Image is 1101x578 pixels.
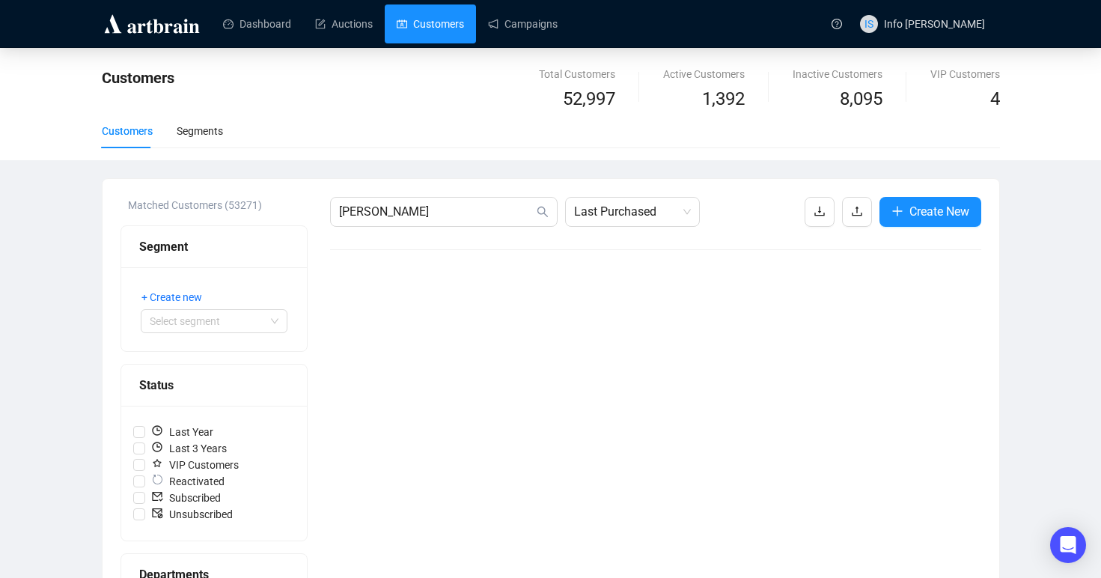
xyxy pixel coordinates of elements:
span: Last Year [145,424,219,440]
span: download [814,205,826,217]
input: Search Customer... [339,203,534,221]
button: + Create new [141,285,214,309]
span: + Create new [141,289,202,305]
span: Customers [102,69,174,87]
span: Unsubscribed [145,506,239,523]
div: Matched Customers (53271) [128,197,308,213]
a: Dashboard [223,4,291,43]
div: Segment [139,237,289,256]
span: IS [864,16,873,32]
span: plus [891,205,903,217]
div: Inactive Customers [793,66,882,82]
div: Status [139,376,289,395]
span: question-circle [832,19,842,29]
button: Create New [879,197,981,227]
div: Customers [102,123,153,139]
span: 4 [990,88,1000,109]
span: Create New [909,202,969,221]
span: 52,997 [563,85,615,114]
span: Last 3 Years [145,440,233,457]
span: upload [851,205,863,217]
div: Open Intercom Messenger [1050,527,1086,563]
div: Active Customers [663,66,745,82]
div: VIP Customers [930,66,1000,82]
a: Customers [397,4,464,43]
span: Last Purchased [574,198,691,226]
span: Reactivated [145,473,231,490]
span: VIP Customers [145,457,245,473]
div: Total Customers [539,66,615,82]
span: Subscribed [145,490,227,506]
span: search [537,206,549,218]
a: Auctions [315,4,373,43]
img: logo [102,12,202,36]
span: 8,095 [840,85,882,114]
span: Info [PERSON_NAME] [884,18,985,30]
a: Campaigns [488,4,558,43]
div: Segments [177,123,223,139]
span: 1,392 [702,85,745,114]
